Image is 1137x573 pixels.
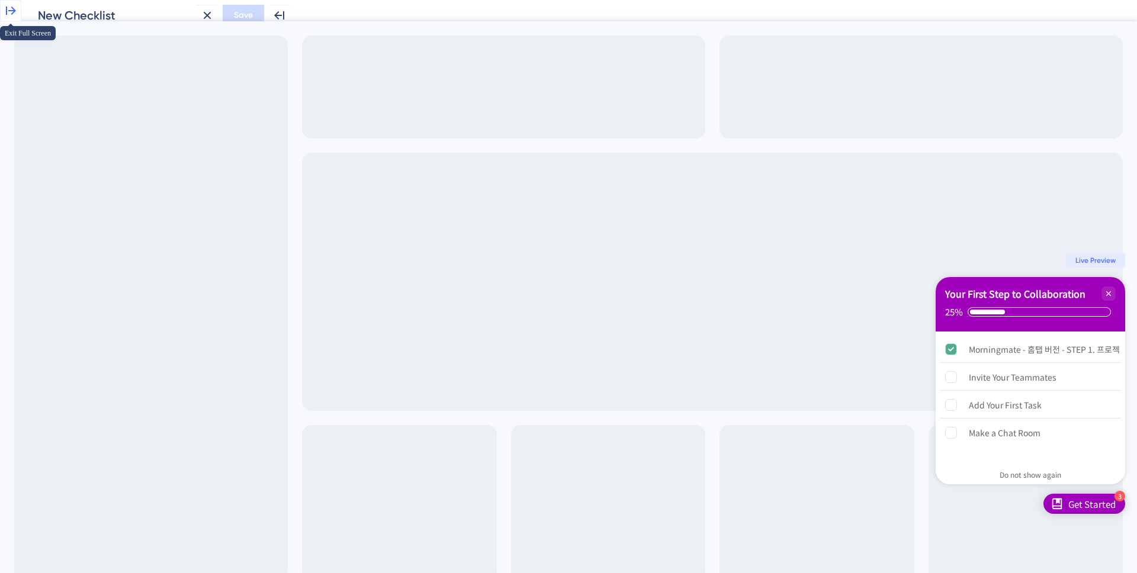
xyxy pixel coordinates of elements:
div: Make a Chat Room [969,426,1040,440]
div: Invite Your Teammates is incomplete. [940,364,1120,391]
div: Make a Chat Room is incomplete. [940,420,1120,446]
div: Add Your First Task [969,398,1042,412]
div: Your First Step to Collaboration [945,286,1085,301]
div: Do not show again [1000,470,1061,479]
div: Checklist Container [936,277,1125,484]
div: 3 [1114,491,1125,501]
div: Checklist progress: 25% [945,307,1116,317]
div: Open Get Started checklist, remaining modules: 3 [1043,494,1125,514]
div: Morningmate - 홈탭 버전 - STEP 1. 프로젝트 만들기 is complete. [940,336,1120,363]
div: Close Checklist [1101,286,1116,301]
div: 25% [945,307,963,317]
div: Invite Your Teammates [969,370,1056,384]
div: Add Your First Task is incomplete. [940,392,1120,419]
span: Live Preview [1075,256,1116,265]
div: Get Started [1068,498,1116,510]
div: Checklist items [936,331,1125,445]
